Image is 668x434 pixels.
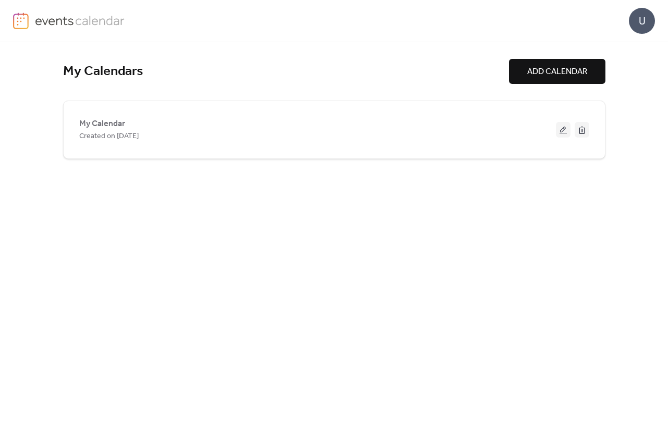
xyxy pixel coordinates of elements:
img: logo-type [35,13,125,28]
img: logo [13,13,29,29]
a: My Calendar [79,121,125,127]
div: U [629,8,655,34]
button: ADD CALENDAR [509,59,605,84]
span: Created on [DATE] [79,130,139,143]
span: My Calendar [79,118,125,130]
div: My Calendars [63,63,509,80]
span: ADD CALENDAR [527,66,587,78]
